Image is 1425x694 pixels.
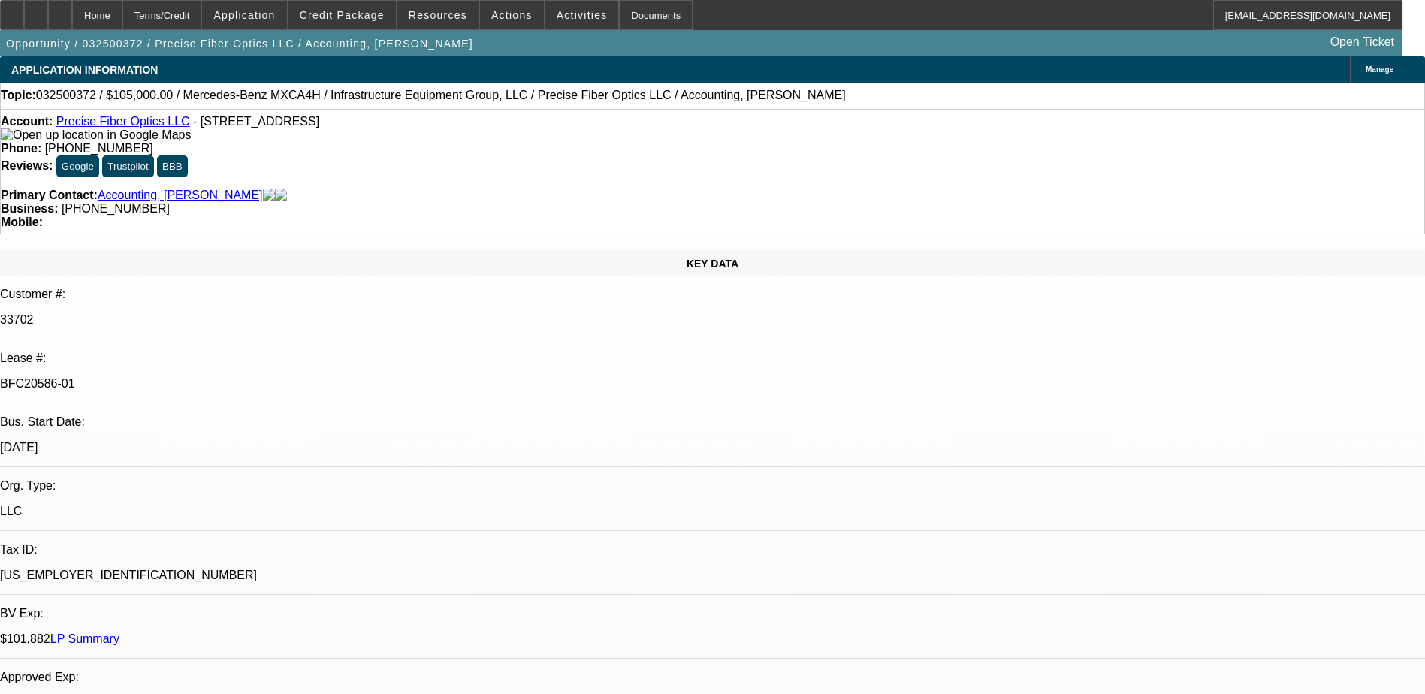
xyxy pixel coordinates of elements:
[288,1,396,29] button: Credit Package
[1,128,191,142] img: Open up location in Google Maps
[1324,29,1400,55] a: Open Ticket
[300,9,385,21] span: Credit Package
[687,258,738,270] span: KEY DATA
[1,89,36,102] strong: Topic:
[1366,65,1393,74] span: Manage
[56,115,190,128] a: Precise Fiber Optics LLC
[62,202,170,215] span: [PHONE_NUMBER]
[1,128,191,141] a: View Google Maps
[480,1,544,29] button: Actions
[1,142,41,155] strong: Phone:
[6,38,473,50] span: Opportunity / 032500372 / Precise Fiber Optics LLC / Accounting, [PERSON_NAME]
[56,155,99,177] button: Google
[491,9,533,21] span: Actions
[36,89,846,102] span: 032500372 / $105,000.00 / Mercedes-Benz MXCA4H / Infrastructure Equipment Group, LLC / Precise Fi...
[1,216,43,228] strong: Mobile:
[213,9,275,21] span: Application
[263,189,275,202] img: facebook-icon.png
[98,189,263,202] a: Accounting, [PERSON_NAME]
[1,189,98,202] strong: Primary Contact:
[157,155,188,177] button: BBB
[50,632,119,645] a: LP Summary
[102,155,153,177] button: Trustpilot
[1,159,53,172] strong: Reviews:
[275,189,287,202] img: linkedin-icon.png
[202,1,286,29] button: Application
[1,115,53,128] strong: Account:
[45,142,153,155] span: [PHONE_NUMBER]
[11,64,158,76] span: APPLICATION INFORMATION
[397,1,479,29] button: Resources
[545,1,619,29] button: Activities
[409,9,467,21] span: Resources
[557,9,608,21] span: Activities
[193,115,319,128] span: - [STREET_ADDRESS]
[1,202,58,215] strong: Business:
